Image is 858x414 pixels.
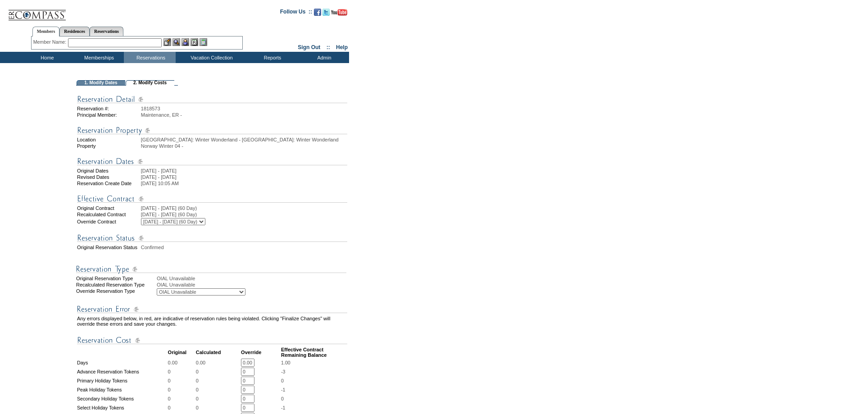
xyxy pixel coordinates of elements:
img: Effective Contract [77,193,347,205]
td: Maintenance, ER - [141,112,347,118]
a: Subscribe to our YouTube Channel [331,11,347,17]
td: Reservation #: [77,106,140,111]
div: Override Reservation Type [76,288,156,296]
span: 1.00 [281,360,291,365]
img: Reservations [191,38,198,46]
a: Sign Out [298,44,320,50]
img: Follow us on Twitter [322,9,330,16]
img: Reservation Type [76,264,346,275]
td: 0 [196,404,240,412]
a: Become our fan on Facebook [314,11,321,17]
img: Reservation Detail [77,94,347,105]
td: [DATE] - [DATE] [141,174,347,180]
td: Recalculated Contract [77,212,140,217]
td: Property [77,143,140,149]
img: Subscribe to our YouTube Channel [331,9,347,16]
td: Original Dates [77,168,140,173]
img: Reservation Cost [77,335,347,346]
td: 0.00 [168,359,195,367]
span: -1 [281,405,285,410]
td: 0 [168,395,195,403]
a: Members [32,27,60,36]
td: Calculated [196,347,240,358]
td: Original Reservation Status [77,245,140,250]
td: Advance Reservation Tokens [77,368,167,376]
img: Impersonate [182,38,189,46]
td: 0 [196,368,240,376]
td: 0 [196,395,240,403]
div: OIAL Unavailable [157,282,348,287]
td: Days [77,359,167,367]
span: 0 [281,396,284,401]
td: 2. Modify Costs [126,80,174,86]
td: [DATE] - [DATE] (60 Day) [141,212,347,217]
td: Reports [245,52,297,63]
td: [DATE] - [DATE] [141,168,347,173]
td: 0 [168,404,195,412]
td: [GEOGRAPHIC_DATA]: Winter Wonderland - [GEOGRAPHIC_DATA]: Winter Wonderland [141,137,347,142]
td: Reservations [124,52,176,63]
td: Override [241,347,280,358]
div: Original Reservation Type [76,276,156,281]
td: Secondary Holiday Tokens [77,395,167,403]
td: Admin [297,52,349,63]
td: Peak Holiday Tokens [77,386,167,394]
img: Reservation Errors [77,304,347,315]
td: Confirmed [141,245,347,250]
img: View [173,38,180,46]
a: Help [336,44,348,50]
td: 0 [196,386,240,394]
div: Member Name: [33,38,68,46]
td: Override Contract [77,218,140,225]
span: -3 [281,369,285,374]
span: -1 [281,387,285,392]
td: Original [168,347,195,358]
div: OIAL Unavailable [157,276,348,281]
td: 0 [168,386,195,394]
a: Reservations [90,27,123,36]
img: Become our fan on Facebook [314,9,321,16]
td: 1818573 [141,106,347,111]
td: Norway Winter 04 - [141,143,347,149]
td: Select Holiday Tokens [77,404,167,412]
td: Original Contract [77,205,140,211]
td: 0 [168,377,195,385]
div: Recalculated Reservation Type [76,282,156,287]
td: Any errors displayed below, in red, are indicative of reservation rules being violated. Clicking ... [77,316,347,327]
td: 0.00 [196,359,240,367]
td: [DATE] - [DATE] (60 Day) [141,205,347,211]
td: Revised Dates [77,174,140,180]
td: Home [20,52,72,63]
img: Reservation Status [77,232,347,244]
td: Vacation Collection [176,52,245,63]
span: :: [327,44,330,50]
img: Reservation Property [77,125,347,136]
td: Memberships [72,52,124,63]
td: Principal Member: [77,112,140,118]
td: Primary Holiday Tokens [77,377,167,385]
td: 1. Modify Dates [77,80,125,86]
td: Location [77,137,140,142]
a: Residences [59,27,90,36]
td: 0 [196,377,240,385]
td: Follow Us :: [280,8,312,18]
span: 0 [281,378,284,383]
td: Effective Contract Remaining Balance [281,347,347,358]
img: b_edit.gif [163,38,171,46]
td: Reservation Create Date [77,181,140,186]
td: 0 [168,368,195,376]
img: b_calculator.gif [200,38,207,46]
img: Reservation Dates [77,156,347,167]
img: Compass Home [8,2,66,21]
td: [DATE] 10:05 AM [141,181,347,186]
a: Follow us on Twitter [322,11,330,17]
